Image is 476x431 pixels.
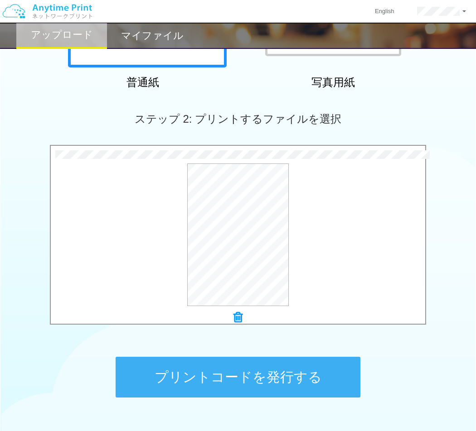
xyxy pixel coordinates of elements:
h2: 写真用紙 [254,77,413,88]
span: ステップ 2: プリントするファイルを選択 [135,113,341,125]
h2: マイファイル [121,30,184,41]
button: プリントコードを発行する [116,357,360,397]
h2: 普通紙 [63,77,222,88]
h2: アップロード [31,29,93,40]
